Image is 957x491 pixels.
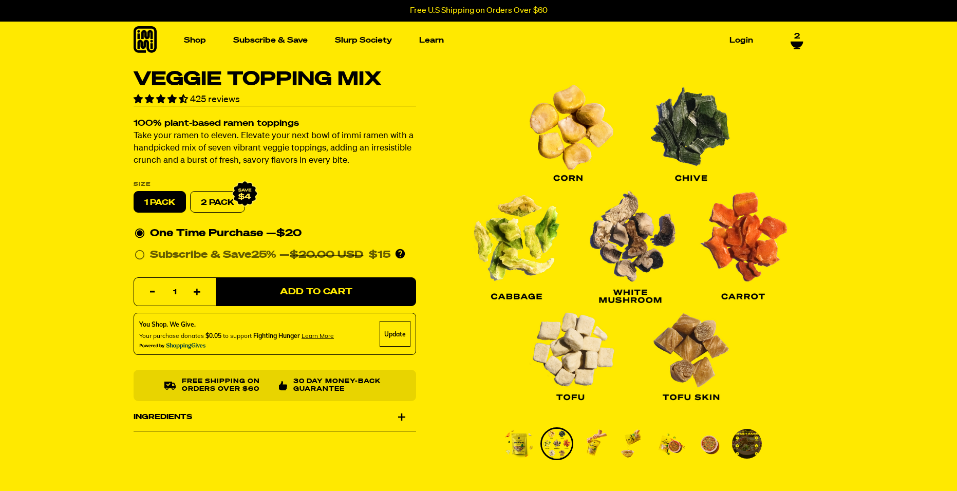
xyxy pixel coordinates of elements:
a: Learn [415,32,448,48]
a: Shop [180,32,210,48]
div: Ingredients [134,403,416,431]
div: — [279,247,390,263]
p: Free U.S Shipping on Orders Over $60 [410,6,548,15]
p: Take your ramen to eleven. Elevate your next bowl of immi ramen with a handpicked mix of seven vi... [134,130,416,167]
img: Veggie Topping Mix [656,429,686,459]
h1: Veggie Topping Mix [134,70,416,89]
input: quantity [140,278,210,307]
h2: 100% plant-based ramen toppings [134,120,416,128]
li: Go to slide 5 [654,427,687,460]
div: Subscribe & Save [150,247,276,263]
img: Veggie Topping Mix [618,429,648,459]
span: to support [223,332,252,340]
img: Veggie Topping Mix [694,429,724,459]
p: 30 Day Money-Back Guarantee [293,379,385,393]
p: Free shipping on orders over $60 [181,379,270,393]
span: Add to Cart [279,288,352,296]
div: Update Cause Button [380,322,410,347]
div: — [266,225,302,242]
label: Size [134,182,416,187]
li: Go to slide 6 [692,427,725,460]
span: 425 reviews [190,95,240,104]
img: Veggie Topping Mix [504,429,534,459]
nav: Main navigation [180,22,757,59]
a: 2 [791,32,803,49]
span: Learn more about donating [302,332,334,340]
li: 2 of 7 [458,70,803,415]
img: Powered By ShoppingGives [139,343,206,350]
img: Veggie Topping Mix [542,429,572,459]
span: 4.36 stars [134,95,190,104]
img: Veggie Topping Mix [732,429,762,459]
span: Your purchase donates [139,332,204,340]
span: 25% [251,250,276,260]
del: $20.00 USD [290,250,363,260]
span: 2 [794,32,800,41]
a: Slurp Society [331,32,396,48]
span: $15 [369,250,390,260]
div: You Shop. We Give. [139,320,334,330]
li: Go to slide 4 [616,427,649,460]
span: Fighting Hunger [253,332,300,340]
li: Go to slide 7 [730,427,763,460]
li: Go to slide 2 [540,427,573,460]
a: Subscribe & Save [229,32,312,48]
li: Go to slide 1 [502,427,535,460]
label: 2 PACK [190,192,245,213]
div: One Time Purchase [135,225,415,242]
img: Veggie Topping Mix [580,429,610,459]
li: Go to slide 3 [578,427,611,460]
img: Veggie Topping Mix [458,70,803,415]
a: Login [725,32,757,48]
button: Add to Cart [216,278,416,307]
span: $0.05 [205,332,221,340]
iframe: Marketing Popup [5,444,108,486]
div: PDP main carousel [458,70,803,415]
div: PDP main carousel thumbnails [458,427,803,460]
span: $20 [276,229,302,239]
label: 1 PACK [134,192,186,213]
